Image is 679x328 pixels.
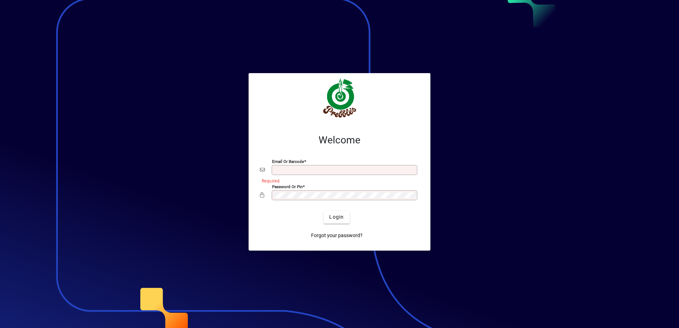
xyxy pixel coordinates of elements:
[272,184,303,189] mat-label: Password or Pin
[329,213,344,221] span: Login
[324,211,349,224] button: Login
[311,232,363,239] span: Forgot your password?
[272,159,304,164] mat-label: Email or Barcode
[262,177,413,184] mat-error: Required
[260,134,419,146] h2: Welcome
[308,229,365,242] a: Forgot your password?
